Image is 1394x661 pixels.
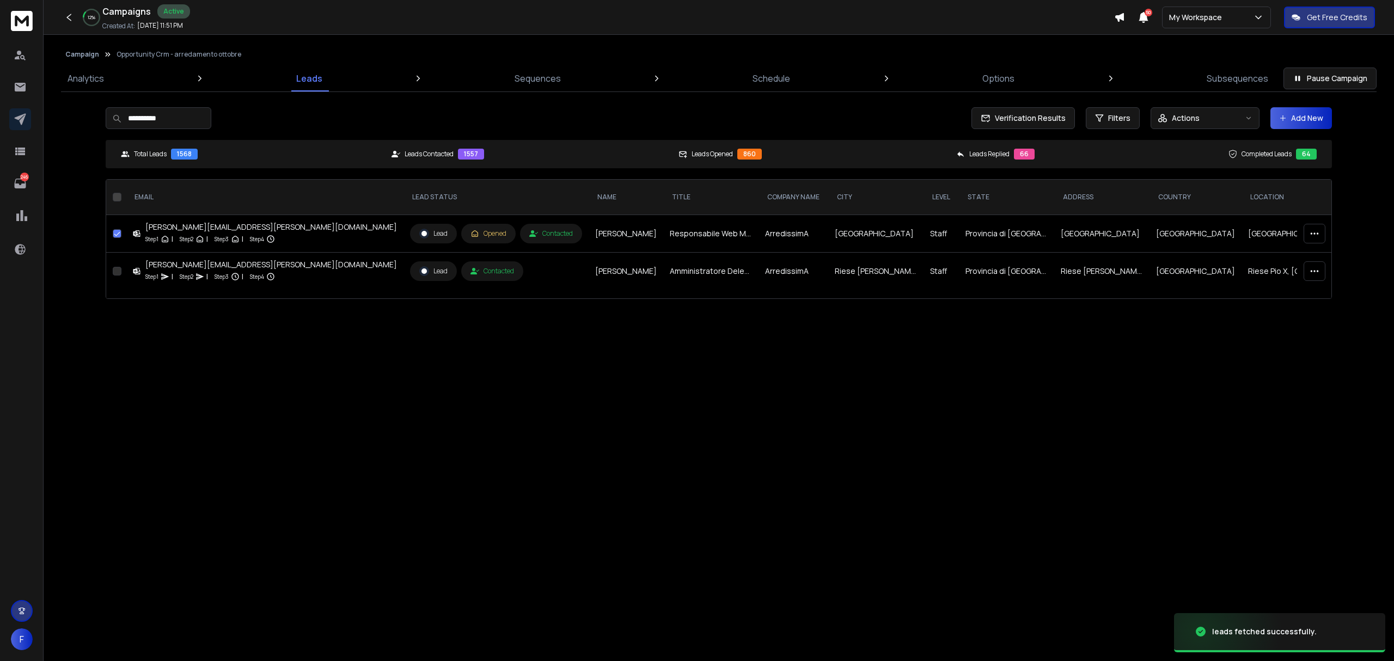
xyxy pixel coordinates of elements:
[515,72,561,85] p: Sequences
[180,234,193,244] p: Step 2
[20,173,29,181] p: 246
[1086,107,1140,129] button: Filters
[753,72,790,85] p: Schedule
[61,65,111,91] a: Analytics
[403,180,589,215] th: LEAD STATUS
[663,180,759,215] th: title
[1054,253,1150,290] td: Riese [PERSON_NAME]
[663,215,759,253] td: Responsabile Web Marketing
[11,628,33,650] button: F
[759,180,828,215] th: Company Name
[102,5,151,18] h1: Campaigns
[759,253,828,290] td: ArredissimA
[242,234,243,244] p: |
[419,266,448,276] div: Lead
[157,4,190,19] div: Active
[470,267,514,276] div: Contacted
[215,234,229,244] p: Step 3
[828,253,924,290] td: Riese [PERSON_NAME]
[1145,9,1152,16] span: 50
[68,72,104,85] p: Analytics
[9,173,31,194] a: 246
[134,150,167,158] p: Total Leads
[1242,180,1337,215] th: location
[991,113,1066,124] span: Verification Results
[180,271,193,282] p: Step 2
[290,65,329,91] a: Leads
[969,150,1010,158] p: Leads Replied
[88,14,95,21] p: 12 %
[1054,180,1150,215] th: address
[102,22,135,30] p: Created At:
[419,229,448,238] div: Lead
[508,65,567,91] a: Sequences
[924,180,959,215] th: level
[1270,107,1332,129] button: Add New
[959,215,1054,253] td: Provincia di [GEOGRAPHIC_DATA]
[976,65,1021,91] a: Options
[145,259,397,270] div: [PERSON_NAME][EMAIL_ADDRESS][PERSON_NAME][DOMAIN_NAME]
[250,271,264,282] p: Step 4
[959,180,1054,215] th: state
[589,215,663,253] td: [PERSON_NAME]
[1207,72,1268,85] p: Subsequences
[206,234,208,244] p: |
[924,215,959,253] td: Staff
[296,72,322,85] p: Leads
[589,180,663,215] th: NAME
[746,65,797,91] a: Schedule
[145,222,397,232] div: [PERSON_NAME][EMAIL_ADDRESS][PERSON_NAME][DOMAIN_NAME]
[242,271,243,282] p: |
[1200,65,1275,91] a: Subsequences
[172,271,173,282] p: |
[1172,113,1200,124] p: Actions
[171,149,198,160] div: 1568
[117,50,241,59] p: Opportunity Crm - arredamento ottobre
[126,180,403,215] th: EMAIL
[1296,149,1317,160] div: 64
[1242,253,1337,290] td: Riese Pio X, [GEOGRAPHIC_DATA], [GEOGRAPHIC_DATA]
[1150,253,1242,290] td: [GEOGRAPHIC_DATA]
[663,253,759,290] td: Amministratore Delegato
[65,50,99,59] button: Campaign
[828,180,924,215] th: city
[215,271,229,282] p: Step 3
[1283,68,1377,89] button: Pause Campaign
[924,253,959,290] td: Staff
[1014,149,1035,160] div: 66
[529,229,573,238] div: Contacted
[470,229,506,238] div: Opened
[759,215,828,253] td: ArredissimA
[828,215,924,253] td: [GEOGRAPHIC_DATA]
[1307,12,1367,23] p: Get Free Credits
[971,107,1075,129] button: Verification Results
[1284,7,1375,28] button: Get Free Credits
[982,72,1014,85] p: Options
[145,271,158,282] p: Step 1
[137,21,183,30] p: [DATE] 11:51 PM
[206,271,208,282] p: |
[172,234,173,244] p: |
[1242,215,1337,253] td: [GEOGRAPHIC_DATA], [GEOGRAPHIC_DATA], [GEOGRAPHIC_DATA]
[1108,113,1130,124] span: Filters
[692,150,733,158] p: Leads Opened
[145,234,158,244] p: Step 1
[1054,215,1150,253] td: [GEOGRAPHIC_DATA]
[1150,180,1242,215] th: country
[1242,150,1292,158] p: Completed Leads
[405,150,454,158] p: Leads Contacted
[1150,215,1242,253] td: [GEOGRAPHIC_DATA]
[458,149,484,160] div: 1557
[589,253,663,290] td: [PERSON_NAME]
[250,234,264,244] p: Step 4
[1212,626,1317,637] div: leads fetched successfully.
[1169,12,1226,23] p: My Workspace
[959,253,1054,290] td: Provincia di [GEOGRAPHIC_DATA]
[737,149,762,160] div: 860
